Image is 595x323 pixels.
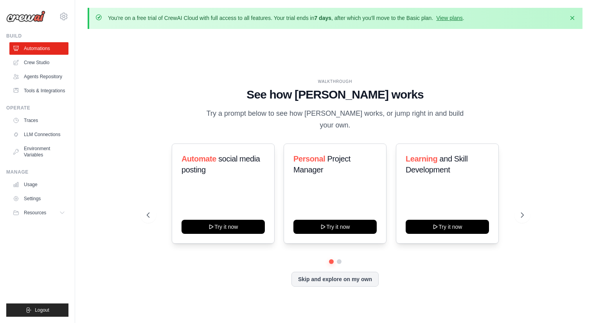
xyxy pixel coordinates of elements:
span: Learning [406,154,437,163]
button: Try it now [293,220,377,234]
a: Traces [9,114,68,127]
span: and Skill Development [406,154,467,174]
a: Crew Studio [9,56,68,69]
button: Logout [6,303,68,317]
p: Try a prompt below to see how [PERSON_NAME] works, or jump right in and build your own. [204,108,467,131]
a: Usage [9,178,68,191]
div: Operate [6,105,68,111]
a: View plans [436,15,462,21]
button: Resources [9,206,68,219]
span: Project Manager [293,154,351,174]
a: Agents Repository [9,70,68,83]
a: Tools & Integrations [9,84,68,97]
p: You're on a free trial of CrewAI Cloud with full access to all features. Your trial ends in , aft... [108,14,464,22]
button: Skip and explore on my own [291,272,379,287]
img: Logo [6,11,45,22]
span: Logout [35,307,49,313]
div: Manage [6,169,68,175]
span: Personal [293,154,325,163]
span: Automate [182,154,216,163]
span: Resources [24,210,46,216]
h1: See how [PERSON_NAME] works [147,88,524,102]
button: Try it now [182,220,265,234]
div: WALKTHROUGH [147,79,524,84]
div: Build [6,33,68,39]
span: social media posting [182,154,260,174]
a: Automations [9,42,68,55]
strong: 7 days [314,15,331,21]
button: Try it now [406,220,489,234]
a: LLM Connections [9,128,68,141]
a: Environment Variables [9,142,68,161]
a: Settings [9,192,68,205]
